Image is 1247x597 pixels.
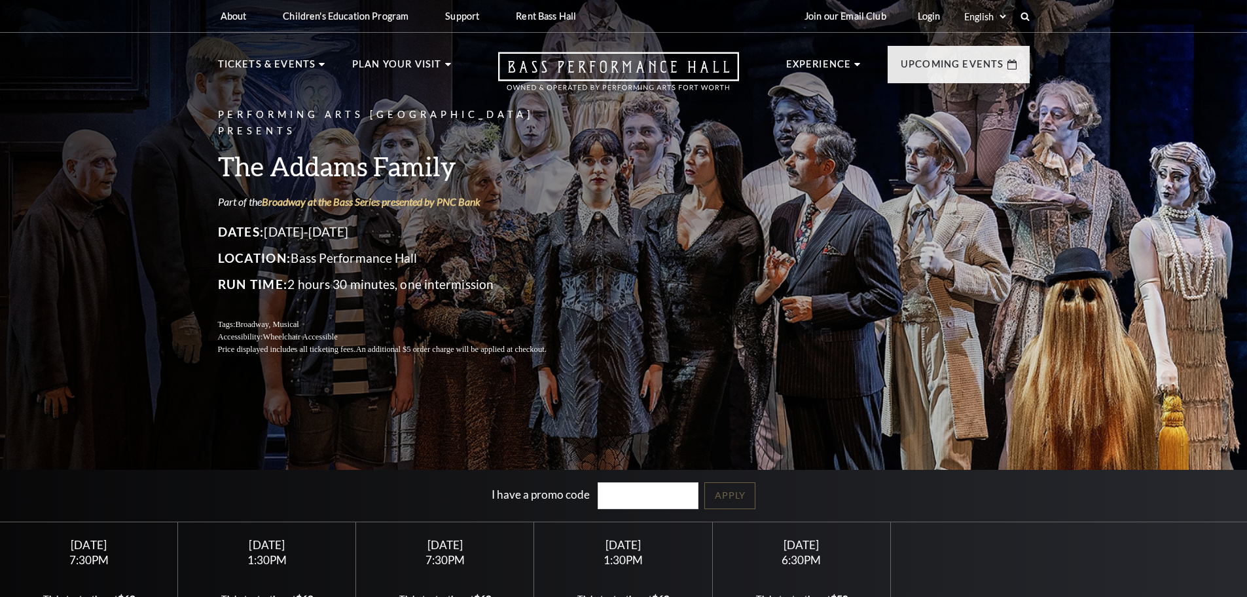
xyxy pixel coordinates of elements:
div: [DATE] [16,538,162,552]
span: Run Time: [218,277,288,292]
div: 1:30PM [550,554,696,566]
p: Bass Performance Hall [218,248,578,269]
span: An additional $5 order charge will be applied at checkout. [355,345,546,354]
span: Wheelchair Accessible [262,332,337,341]
div: [DATE] [194,538,340,552]
p: Plan Your Visit [352,56,442,80]
p: Price displayed includes all ticketing fees. [218,343,578,356]
div: 6:30PM [728,554,875,566]
p: Experience [786,56,852,80]
span: Location: [218,250,291,265]
p: [DATE]-[DATE] [218,221,578,242]
div: 7:30PM [372,554,518,566]
span: Dates: [218,224,264,239]
div: [DATE] [372,538,518,552]
div: 7:30PM [16,554,162,566]
p: Tags: [218,318,578,331]
p: Part of the [218,195,578,209]
p: Support [445,10,479,22]
p: Performing Arts [GEOGRAPHIC_DATA] Presents [218,107,578,140]
p: Rent Bass Hall [516,10,576,22]
p: 2 hours 30 minutes, one intermission [218,274,578,295]
p: Tickets & Events [218,56,316,80]
div: [DATE] [550,538,696,552]
a: Broadway at the Bass Series presented by PNC Bank [262,195,480,208]
p: About [221,10,247,22]
span: Broadway, Musical [235,320,298,329]
h3: The Addams Family [218,149,578,183]
div: 1:30PM [194,554,340,566]
label: I have a promo code [492,488,590,501]
p: Upcoming Events [901,56,1004,80]
select: Select: [962,10,1008,23]
p: Children's Education Program [283,10,408,22]
p: Accessibility: [218,331,578,343]
div: [DATE] [728,538,875,552]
